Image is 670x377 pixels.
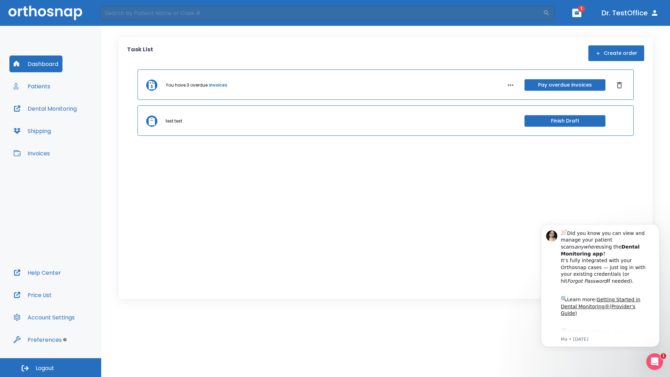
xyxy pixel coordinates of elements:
[9,78,54,95] button: Patients
[646,353,663,370] iframe: Intercom live chat
[661,353,666,359] span: 1
[166,82,208,88] p: You have 3 overdue
[62,337,68,343] div: Tooltip anchor
[530,218,670,351] iframe: Intercom notifications message
[9,309,79,326] button: Account Settings
[30,111,92,124] a: App Store
[100,6,543,20] input: Search by Patient Name or Case #
[9,264,65,281] button: Help Center
[524,115,605,127] button: Finish Draft
[578,5,585,12] span: 1
[599,7,662,19] button: Dr. TestOffice
[614,80,625,91] button: Dismiss
[9,331,66,348] button: Preferences
[8,6,82,20] img: Orthosnap
[9,56,62,72] button: Dashboard
[30,118,118,125] p: Message from Ma, sent 5w ago
[36,364,54,372] span: Logout
[588,45,644,61] button: Create order
[9,145,54,162] button: Invoices
[209,82,227,88] a: invoices
[166,118,182,124] p: test test
[524,79,605,91] button: Pay overdue invoices
[9,287,56,303] button: Price List
[30,110,118,145] div: Download the app: | ​ Let us know if you need help getting started!
[9,123,55,139] button: Shipping
[9,100,81,117] button: Dental Monitoring
[127,45,153,61] p: Task List
[118,11,124,16] button: Dismiss notification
